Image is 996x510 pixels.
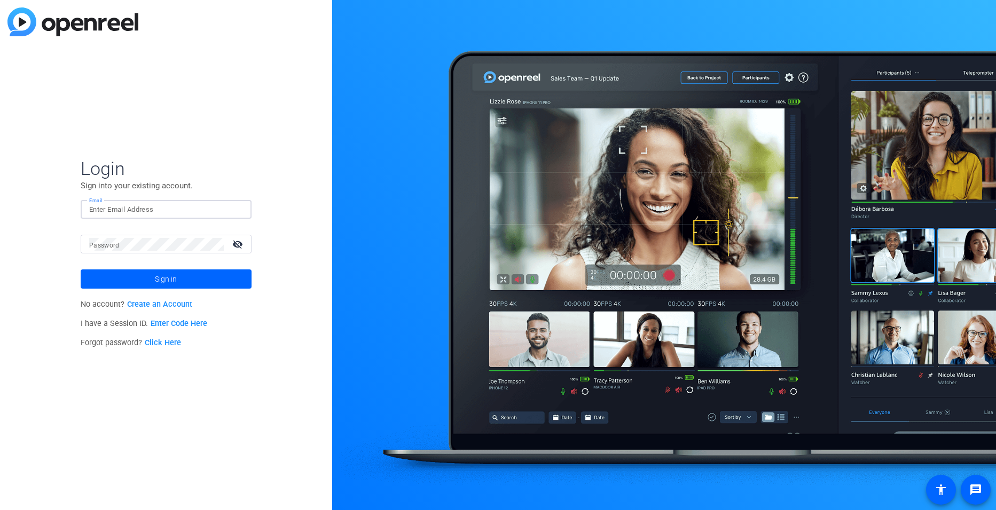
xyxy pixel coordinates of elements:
[935,483,947,496] mat-icon: accessibility
[81,180,252,192] p: Sign into your existing account.
[145,338,181,347] a: Click Here
[81,338,181,347] span: Forgot password?
[81,269,252,289] button: Sign in
[81,300,192,309] span: No account?
[155,266,177,292] span: Sign in
[7,7,138,36] img: blue-gradient.svg
[969,483,982,496] mat-icon: message
[226,236,252,252] mat-icon: visibility_off
[81,319,207,328] span: I have a Session ID.
[89,203,243,216] input: Enter Email Address
[89,197,103,203] mat-label: Email
[127,300,192,309] a: Create an Account
[89,242,120,249] mat-label: Password
[81,157,252,180] span: Login
[151,319,207,328] a: Enter Code Here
